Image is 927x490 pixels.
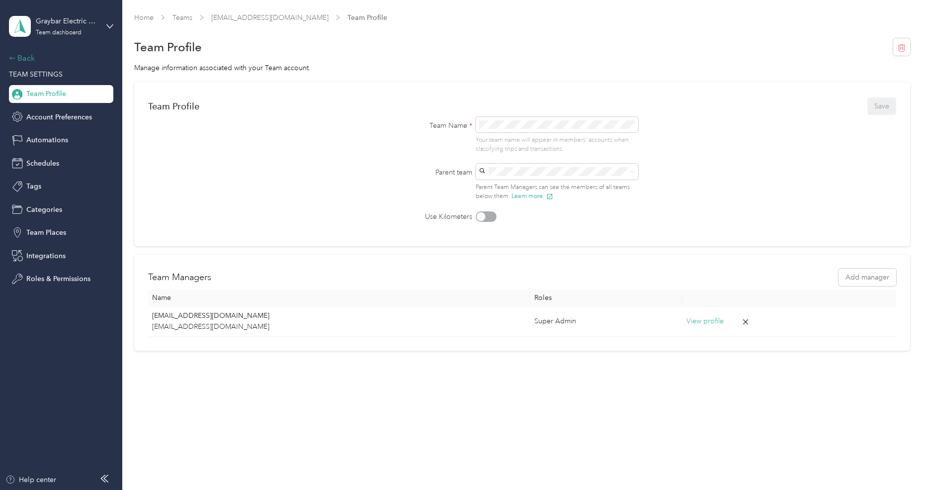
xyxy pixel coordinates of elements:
[476,184,630,200] span: Parent Team Managers can see the members of all teams below them.
[148,101,199,111] div: Team Profile
[134,13,154,22] a: Home
[5,475,56,485] button: Help center
[26,158,59,169] span: Schedules
[26,89,66,99] span: Team Profile
[476,136,638,153] p: Your team name will appear in members’ accounts when classifying trips and transactions.
[134,42,202,52] h1: Team Profile
[211,13,329,22] a: [EMAIL_ADDRESS][DOMAIN_NAME]
[383,211,472,222] label: Use Kilometers
[26,112,92,122] span: Account Preferences
[36,30,82,36] div: Team dashboard
[347,12,387,23] span: Team Profile
[511,192,553,200] button: Learn more
[839,269,896,286] button: Add manager
[530,290,682,306] th: Roles
[134,63,910,73] div: Manage information associated with your Team account.
[26,251,66,261] span: Integrations
[871,434,927,490] iframe: Everlance-gr Chat Button Frame
[26,135,68,145] span: Automations
[26,181,41,192] span: Tags
[148,290,530,306] th: Name
[36,16,98,26] div: Graybar Electric Company, Inc
[686,316,724,327] button: View profile
[148,271,211,284] h2: Team Managers
[172,13,192,22] a: Teams
[534,316,678,327] div: Super Admin
[9,52,108,64] div: Back
[26,274,90,284] span: Roles & Permissions
[26,204,62,215] span: Categories
[152,321,526,332] p: [EMAIL_ADDRESS][DOMAIN_NAME]
[9,70,63,79] span: TEAM SETTINGS
[383,120,472,131] label: Team Name
[152,310,526,321] p: [EMAIL_ADDRESS][DOMAIN_NAME]
[26,227,66,238] span: Team Places
[383,167,472,178] label: Parent team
